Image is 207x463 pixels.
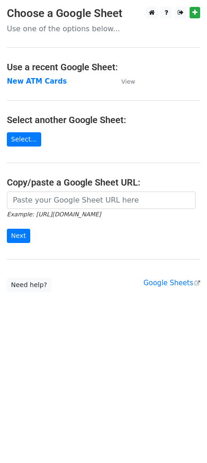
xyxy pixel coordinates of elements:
a: Google Sheets [143,279,200,287]
h4: Use a recent Google Sheet: [7,62,200,73]
h4: Copy/paste a Google Sheet URL: [7,177,200,188]
h4: Select another Google Sheet: [7,114,200,125]
input: Next [7,229,30,243]
input: Paste your Google Sheet URL here [7,192,196,209]
h3: Choose a Google Sheet [7,7,200,20]
a: New ATM Cards [7,77,67,85]
p: Use one of the options below... [7,24,200,34]
a: Need help? [7,278,51,292]
a: Select... [7,132,41,147]
small: Example: [URL][DOMAIN_NAME] [7,211,101,218]
a: View [112,77,135,85]
small: View [121,78,135,85]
